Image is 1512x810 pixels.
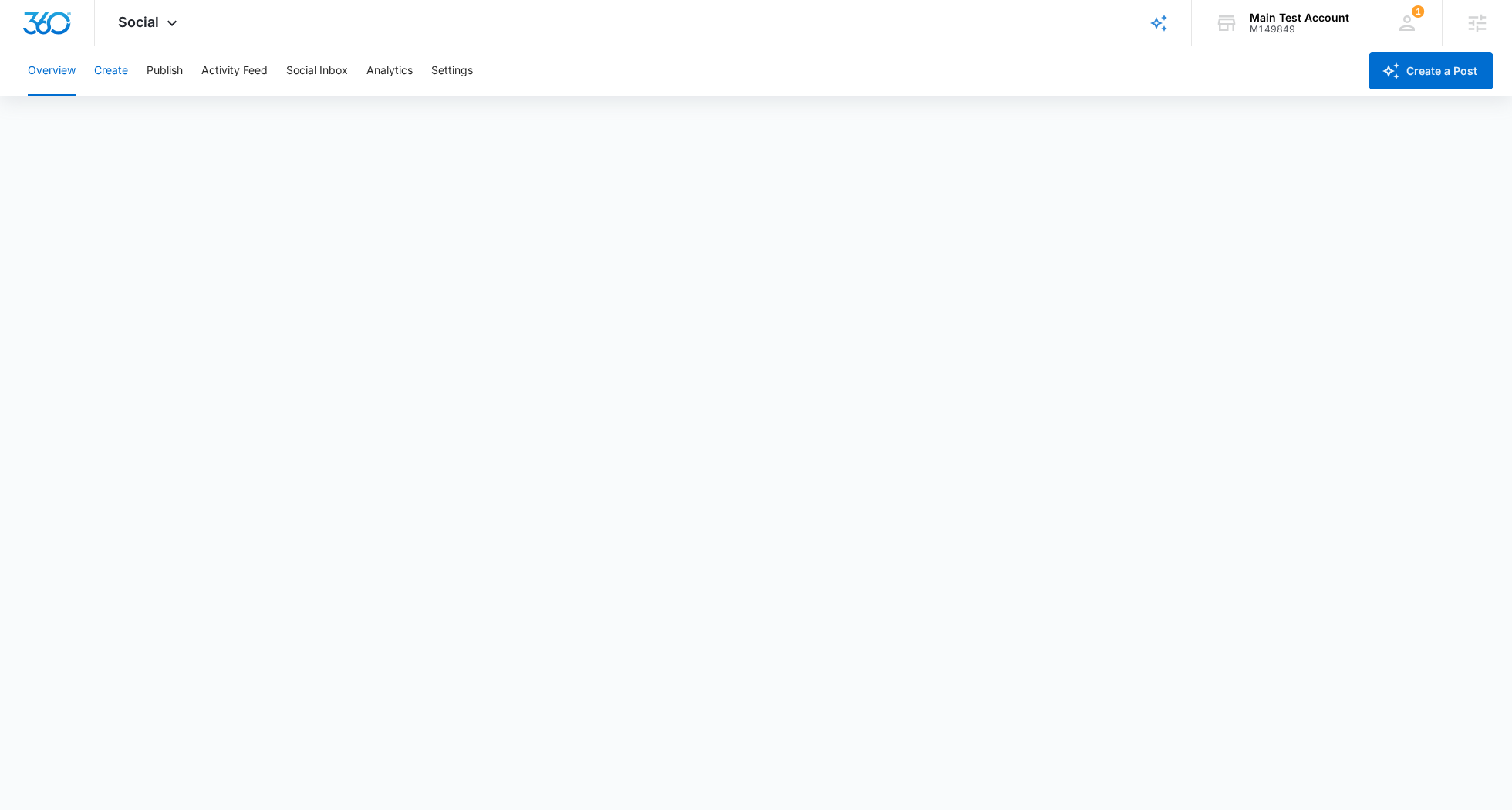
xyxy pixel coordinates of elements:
span: 1 [1412,5,1424,18]
button: Activity Feed [201,46,268,96]
div: account id [1250,24,1349,35]
button: Analytics [366,46,413,96]
div: account name [1250,12,1349,24]
div: notifications count [1412,5,1424,18]
button: Social Inbox [286,46,348,96]
button: Overview [28,46,76,96]
button: Create [94,46,128,96]
span: Social [118,14,159,30]
button: Publish [147,46,183,96]
button: Settings [431,46,473,96]
button: Create a Post [1369,52,1493,89]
